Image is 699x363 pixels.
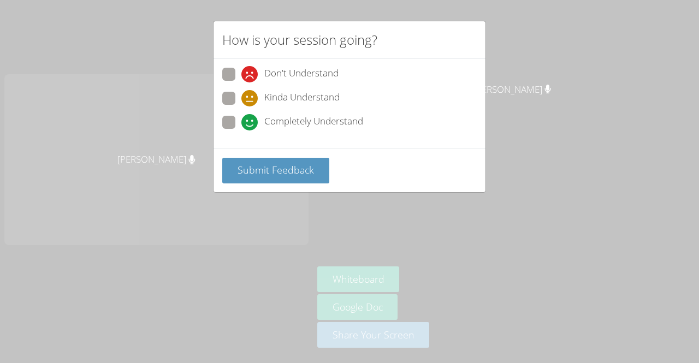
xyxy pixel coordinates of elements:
span: Don't Understand [264,66,339,82]
span: Submit Feedback [238,163,314,176]
span: Completely Understand [264,114,363,130]
button: Submit Feedback [222,158,329,183]
h2: How is your session going? [222,30,377,50]
span: Kinda Understand [264,90,340,106]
